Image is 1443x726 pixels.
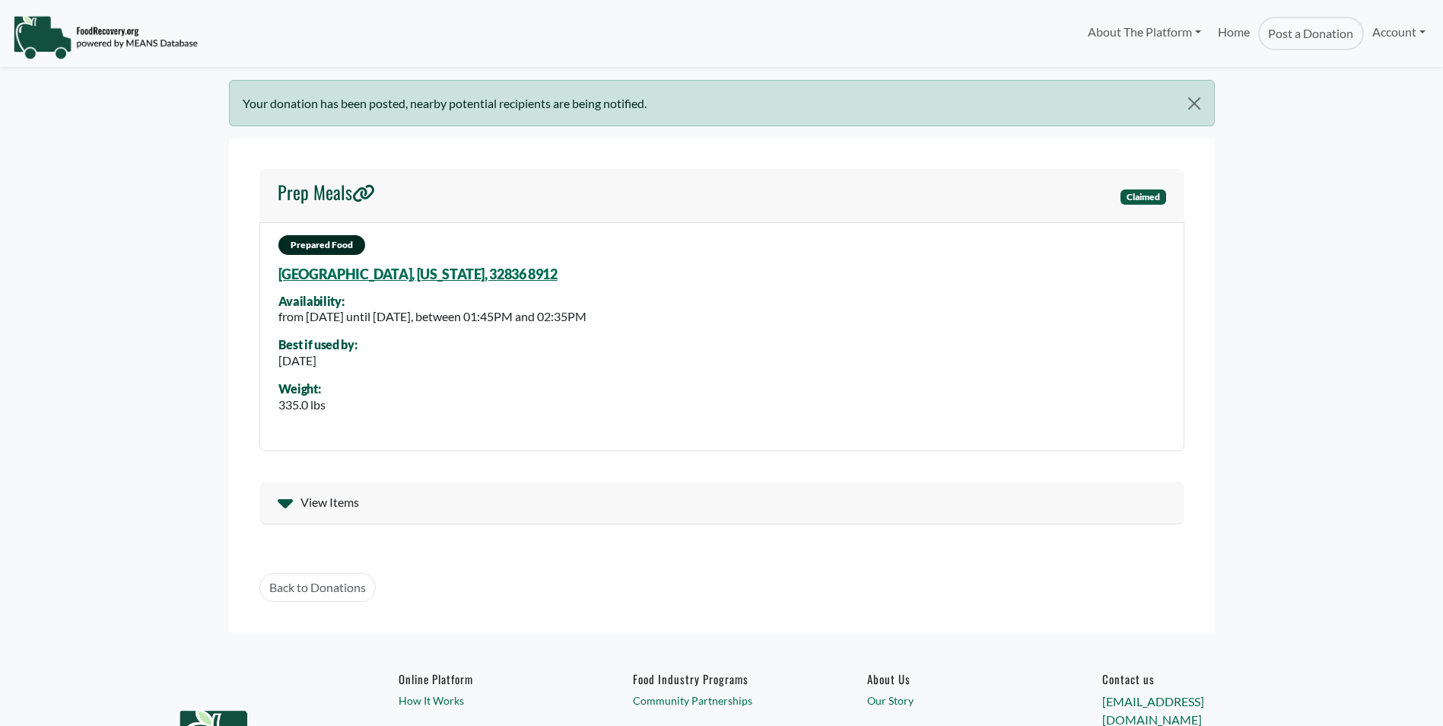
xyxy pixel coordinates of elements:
[278,396,326,414] div: 335.0 lbs
[278,352,358,370] div: [DATE]
[1364,17,1434,47] a: Account
[1120,189,1166,205] span: Claimed
[399,672,576,686] h6: Online Platform
[259,573,376,602] a: Back to Donations
[278,181,375,203] h4: Prep Meals
[278,181,375,210] a: Prep Meals
[1209,17,1258,50] a: Home
[278,295,586,308] div: Availability:
[1079,17,1209,47] a: About The Platform
[278,338,358,352] div: Best if used by:
[1258,17,1363,50] a: Post a Donation
[278,307,586,326] div: from [DATE] until [DATE], between 01:45PM and 02:35PM
[300,493,359,511] span: View Items
[633,693,810,708] a: Community Partnerships
[867,672,1044,686] a: About Us
[1102,672,1279,686] h6: Contact us
[278,266,558,282] a: [GEOGRAPHIC_DATA], [US_STATE], 32836 8912
[13,14,198,60] img: NavigationLogo_FoodRecovery-91c16205cd0af1ed486a0f1a7774a6544ea792ac00100771e7dd3ec7c0e58e41.png
[633,672,810,686] h6: Food Industry Programs
[1174,81,1213,126] button: Close
[229,80,1215,126] div: Your donation has been posted, nearby potential recipients are being notified.
[867,693,1044,708] a: Our Story
[278,382,326,396] div: Weight:
[278,235,365,255] span: Prepared Food
[399,693,576,708] a: How It Works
